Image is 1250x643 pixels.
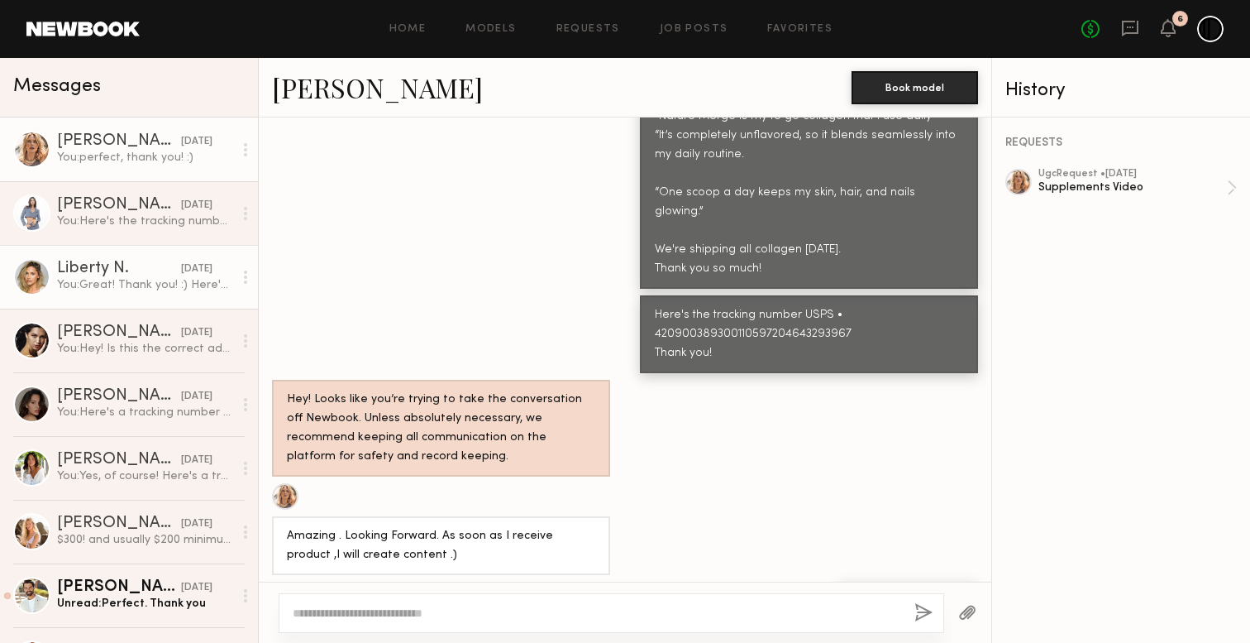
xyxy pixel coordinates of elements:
[181,580,212,596] div: [DATE]
[272,70,483,105] a: [PERSON_NAME]
[852,71,978,104] button: Book model
[1038,180,1227,195] div: Supplements Video
[287,527,595,565] div: Amazing . Looking Forward. As soon as I receive product ,I will create content .)
[181,389,212,405] div: [DATE]
[57,261,181,277] div: Liberty N.
[57,516,181,532] div: [PERSON_NAME]
[389,24,427,35] a: Home
[13,77,101,96] span: Messages
[57,405,233,420] div: You: Here's a tracking number USPS • 420900369300110597204643293929 Thank you! :)
[57,150,233,166] div: You: perfect, thank you! :)
[655,306,963,363] div: Here's the tracking number USPS • 420900389300110597204643293967 Thank you!
[767,24,833,35] a: Favorites
[57,596,233,612] div: Unread: Perfect. Thank you
[57,388,181,405] div: [PERSON_NAME]
[57,324,181,341] div: [PERSON_NAME]
[181,262,212,277] div: [DATE]
[1177,15,1183,24] div: 6
[57,214,233,229] div: You: Here's the tracking number: USPS • 420921229300110597204643293943 Thank you :)
[57,452,181,468] div: [PERSON_NAME]
[287,391,595,467] div: Hey! Looks like you’re trying to take the conversation off Newbook. Unless absolutely necessary, ...
[181,325,212,341] div: [DATE]
[1005,81,1237,100] div: History
[181,134,212,150] div: [DATE]
[57,341,233,357] div: You: Hey! Is this the correct address to ship the product? Creator Shipping Address: [STREET_ADDR...
[57,197,181,214] div: [PERSON_NAME]
[852,79,978,94] a: Book model
[57,579,181,596] div: [PERSON_NAME]
[660,24,728,35] a: Job Posts
[1038,169,1237,207] a: ugcRequest •[DATE]Supplements Video
[465,24,516,35] a: Models
[181,453,212,468] div: [DATE]
[57,468,233,484] div: You: Yes, of course! Here's a tracking number USPS • 420915029300110597204643293912
[181,198,212,214] div: [DATE]
[1005,137,1237,149] div: REQUESTS
[181,516,212,532] div: [DATE]
[57,277,233,293] div: You: Great! Thank you! :) Here's the tracking number USPS • 420900369300110597204643293936
[1038,169,1227,180] div: ugc Request • [DATE]
[556,24,620,35] a: Requests
[57,532,233,548] div: $300! and usually $200 minimum without
[57,133,181,150] div: [PERSON_NAME]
